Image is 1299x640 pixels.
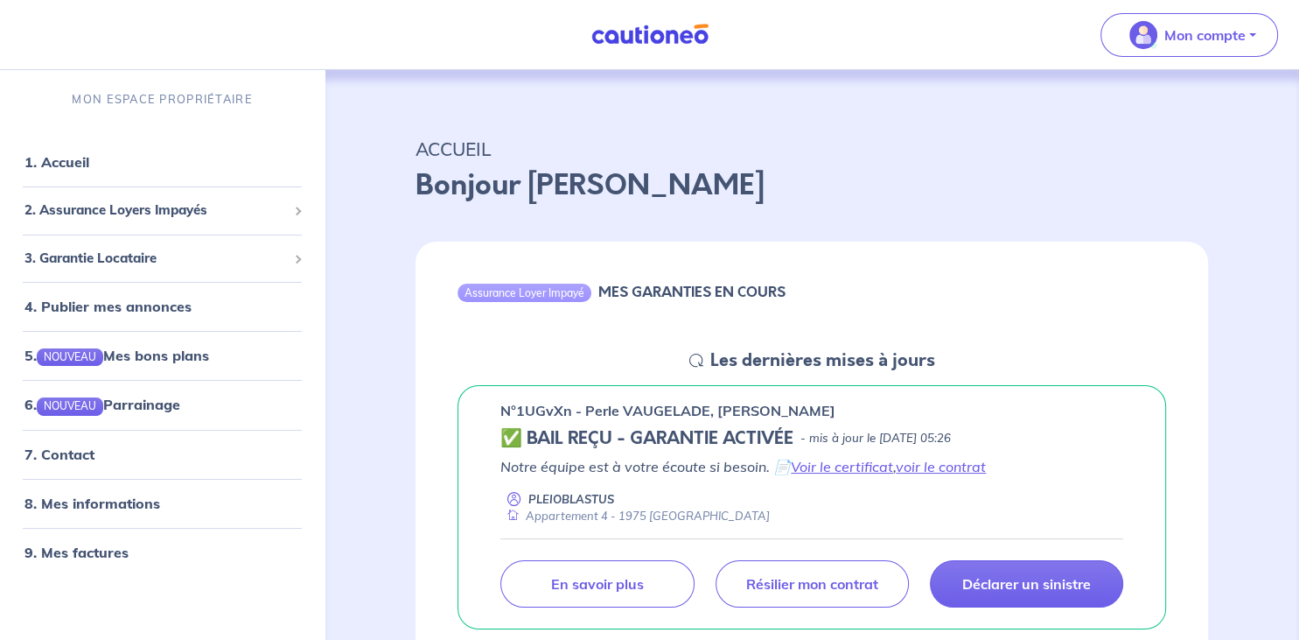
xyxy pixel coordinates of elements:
[24,396,180,413] a: 6.NOUVEAUParrainage
[746,575,878,593] p: Résilier mon contrat
[24,347,209,364] a: 5.NOUVEAUMes bons plans
[1129,21,1157,49] img: illu_account_valid_menu.svg
[500,428,793,449] h5: ✅ BAIL REÇU - GARANTIE ACTIVÉE
[7,437,318,472] div: 7. Contact
[7,387,318,422] div: 6.NOUVEAUParrainage
[24,249,287,269] span: 3. Garantie Locataire
[7,535,318,570] div: 9. Mes factures
[500,456,1123,477] p: Notre équipe est à votre écoute si besoin. 📄 ,
[24,153,89,171] a: 1. Accueil
[416,133,1208,165] p: ACCUEIL
[7,289,318,324] div: 4. Publier mes annonces
[500,428,1123,449] div: state: CONTRACT-VALIDATED, Context: NEW,MAYBE-CERTIFICATE,RELATIONSHIP,LESSOR-DOCUMENTS
[7,242,318,276] div: 3. Garantie Locataire
[551,575,644,593] p: En savoir plus
[500,508,770,524] div: Appartement 4 - 1975 [GEOGRAPHIC_DATA]
[72,91,252,108] p: MON ESPACE PROPRIÉTAIRE
[457,284,591,301] div: Assurance Loyer Impayé
[24,298,192,315] a: 4. Publier mes annonces
[500,560,694,608] a: En savoir plus
[7,193,318,228] div: 2. Assurance Loyers Impayés
[791,458,893,475] a: Voir le certificat
[24,495,160,512] a: 8. Mes informations
[710,350,935,371] h5: Les dernières mises à jours
[1100,13,1278,57] button: illu_account_valid_menu.svgMon compte
[7,338,318,373] div: 5.NOUVEAUMes bons plans
[962,575,1091,593] p: Déclarer un sinistre
[24,544,129,561] a: 9. Mes factures
[7,486,318,521] div: 8. Mes informations
[930,560,1123,608] a: Déclarer un sinistre
[500,400,835,421] p: n°1UGvXn - Perle VAUGELADE, [PERSON_NAME]
[416,165,1208,207] p: Bonjour [PERSON_NAME]
[800,430,951,447] p: - mis à jour le [DATE] 05:26
[598,284,786,300] h6: MES GARANTIES EN COURS
[1164,25,1246,46] p: Mon compte
[528,491,614,508] p: PLEIOBLASTUS
[7,144,318,179] div: 1. Accueil
[896,458,986,475] a: voir le contrat
[584,24,716,46] img: Cautioneo
[716,560,909,608] a: Résilier mon contrat
[24,200,287,221] span: 2. Assurance Loyers Impayés
[24,446,94,463] a: 7. Contact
